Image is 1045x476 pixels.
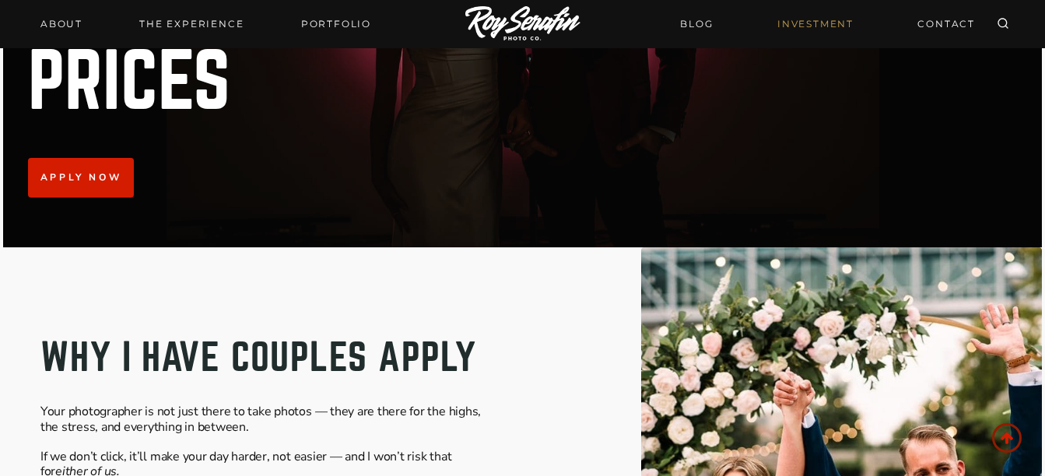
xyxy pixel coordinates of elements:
a: Apply now [28,158,134,198]
a: Portfolio [292,13,380,35]
a: CONTACT [908,10,984,37]
a: Scroll to top [992,423,1022,453]
button: View Search Form [992,13,1014,35]
a: THE EXPERIENCE [130,13,253,35]
nav: Secondary Navigation [671,10,984,37]
a: INVESTMENT [768,10,863,37]
span: Apply now [40,170,121,185]
a: BLOG [671,10,722,37]
h4: Why I Have Couples Apply [40,330,642,386]
img: Logo of Roy Serafin Photo Co., featuring stylized text in white on a light background, representi... [465,6,580,43]
a: About [31,13,92,35]
nav: Primary Navigation [31,13,380,35]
